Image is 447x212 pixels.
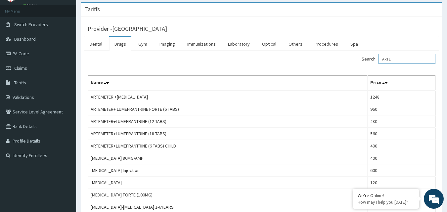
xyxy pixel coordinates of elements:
[154,37,180,51] a: Imaging
[23,3,39,8] a: Online
[88,189,368,201] td: [MEDICAL_DATA] FORTE (100MG)
[88,91,368,103] td: ARTEMETER +[MEDICAL_DATA]
[109,3,124,19] div: Minimize live chat window
[223,37,255,51] a: Laboratory
[368,177,435,189] td: 120
[368,152,435,164] td: 400
[88,103,368,115] td: ARTEMETER+ LUMEFRANTRINE FORTE (6 TABS)
[14,65,27,71] span: Claims
[88,152,368,164] td: [MEDICAL_DATA] 80MG/AMP
[182,37,221,51] a: Immunizations
[88,115,368,128] td: ARTEMETER+LUMEFRANTRINE (12 TABS)
[368,76,435,91] th: Price
[3,142,126,165] textarea: Type your message and hit 'Enter'
[358,192,414,198] div: We're Online!
[283,37,308,51] a: Others
[38,64,91,131] span: We're online!
[368,140,435,152] td: 400
[88,177,368,189] td: [MEDICAL_DATA]
[34,37,111,46] div: Chat with us now
[309,37,343,51] a: Procedures
[84,6,100,12] h3: Tariffs
[109,37,131,51] a: Drugs
[368,103,435,115] td: 960
[88,76,368,91] th: Name
[12,33,27,50] img: d_794563401_company_1708531726252_794563401
[133,37,153,51] a: Gym
[368,115,435,128] td: 480
[88,128,368,140] td: ARTEMETER+LUMEFRANTRINE (18 TABS)
[88,164,368,177] td: [MEDICAL_DATA] Injection
[368,164,435,177] td: 600
[362,54,435,64] label: Search:
[345,37,363,51] a: Spa
[358,199,414,205] p: How may I help you today?
[88,140,368,152] td: ARTEMETER+LUMEFRANTRINE (6 TABS) CHILD
[14,21,48,27] span: Switch Providers
[14,80,26,86] span: Tariffs
[257,37,282,51] a: Optical
[368,128,435,140] td: 560
[368,91,435,103] td: 1248
[84,37,108,51] a: Dental
[14,36,36,42] span: Dashboard
[379,54,435,64] input: Search:
[88,26,167,32] h3: Provider - [GEOGRAPHIC_DATA]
